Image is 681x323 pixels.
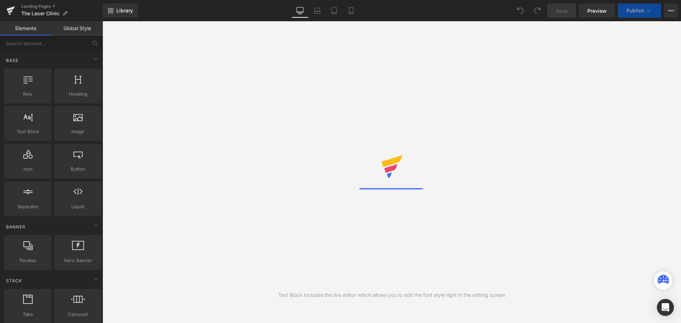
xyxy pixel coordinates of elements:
span: Library [116,7,133,14]
a: Desktop [292,4,309,18]
span: Base [5,57,19,64]
span: The Laser Clinic [21,11,60,16]
span: Carousel [56,311,99,318]
span: Save [556,7,567,15]
span: Row [6,90,49,98]
span: Separator [6,203,49,210]
a: Mobile [343,4,360,18]
a: Preview [579,4,615,18]
span: Text Block [6,128,49,135]
button: More [664,4,678,18]
div: Open Intercom Messenger [657,299,674,316]
span: Stack [5,277,23,284]
span: Button [56,165,99,173]
a: Global Style [51,21,103,35]
span: Preview [587,7,607,15]
span: Heading [56,90,99,98]
span: Image [56,128,99,135]
a: New Library [103,4,138,18]
a: Tablet [326,4,343,18]
a: Landing Pages [21,4,103,9]
a: Laptop [309,4,326,18]
span: Hero Banner [56,257,99,264]
span: Banner [5,223,26,230]
span: Icon [6,165,49,173]
span: Tabs [6,311,49,318]
span: Liquid [56,203,99,210]
button: Redo [530,4,544,18]
span: Publish [626,8,644,13]
span: Parallax [6,257,49,264]
button: Undo [513,4,527,18]
div: Text Block includes the live editor which allows you to edit the font style right in the editing ... [278,291,505,299]
button: Publish [618,4,661,18]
